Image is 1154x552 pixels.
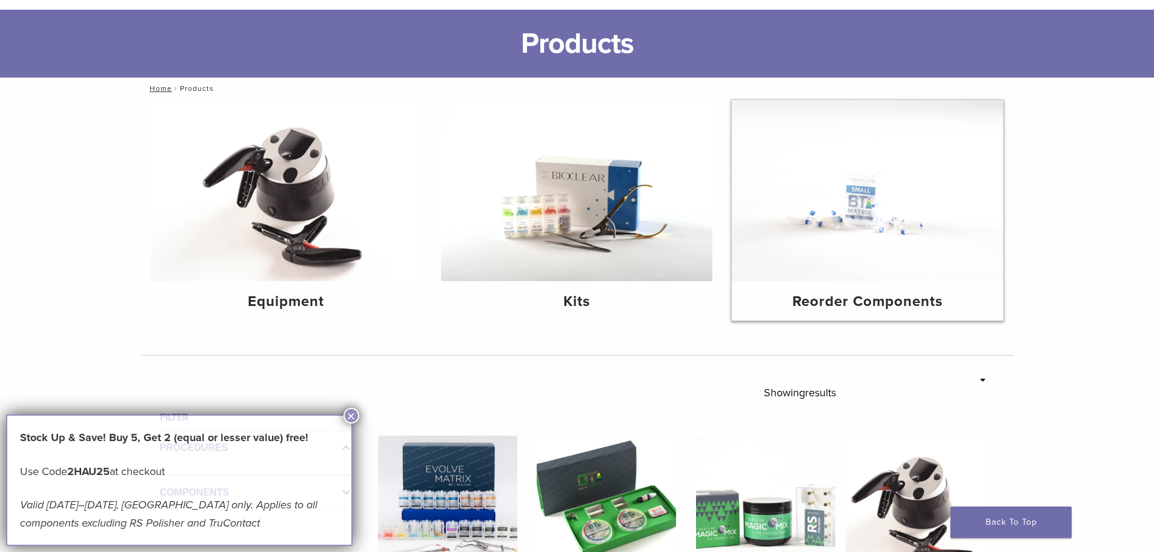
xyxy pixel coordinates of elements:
a: Back To Top [950,507,1072,538]
img: Reorder Components [732,100,1003,281]
p: Use Code at checkout [20,462,339,481]
button: Close [343,408,359,424]
h4: Reorder Components [741,291,993,313]
a: Reorder Components [732,100,1003,321]
span: / [172,85,180,91]
h4: Filter [160,410,350,425]
strong: Stock Up & Save! Buy 5, Get 2 (equal or lesser value) free! [20,431,308,444]
h4: Equipment [161,291,413,313]
a: Equipment [151,100,422,321]
img: Kits [441,100,712,281]
strong: 2HAU25 [67,465,110,478]
h4: Kits [451,291,703,313]
a: Home [146,84,172,93]
nav: Products [141,78,1013,99]
p: Showing results [764,380,836,405]
em: Valid [DATE]–[DATE], [GEOGRAPHIC_DATA] only. Applies to all components excluding RS Polisher and ... [20,498,317,530]
a: Kits [441,100,712,321]
img: Equipment [151,100,422,281]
